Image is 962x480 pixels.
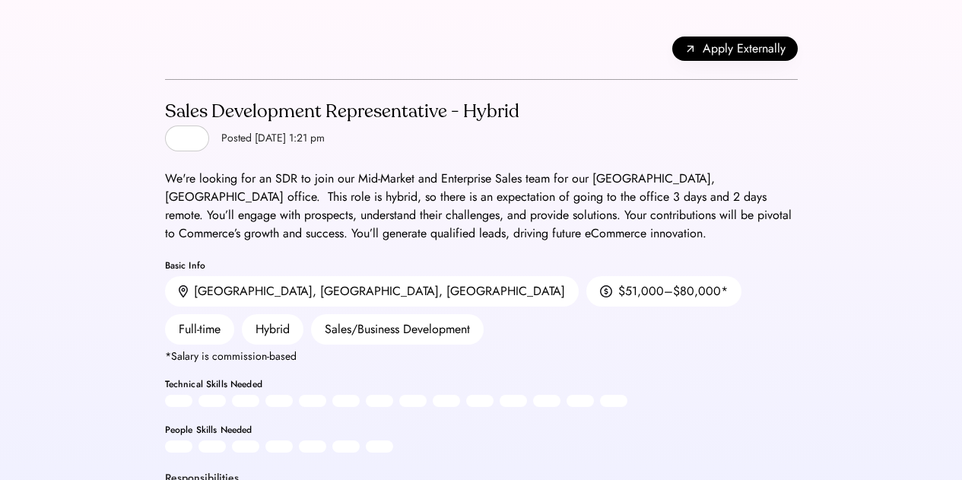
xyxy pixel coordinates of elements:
div: Full-time [165,314,234,345]
div: Basic Info [165,261,798,270]
img: location.svg [179,285,188,298]
button: Apply Externally [672,37,798,61]
div: People Skills Needed [165,425,798,434]
div: Sales Development Representative - Hybrid [165,100,519,124]
div: *Salary is commission-based [165,351,297,361]
span: Apply Externally [703,40,786,58]
div: Technical Skills Needed [165,380,798,389]
img: money.svg [600,285,612,298]
div: [GEOGRAPHIC_DATA], [GEOGRAPHIC_DATA], [GEOGRAPHIC_DATA] [194,282,565,300]
img: yH5BAEAAAAALAAAAAABAAEAAAIBRAA7 [175,129,193,148]
div: Posted [DATE] 1:21 pm [221,131,325,146]
div: Sales/Business Development [311,314,484,345]
div: Hybrid [242,314,303,345]
div: $51,000–$80,000 [618,282,721,300]
div: We're looking for an SDR to join our Mid-Market and Enterprise Sales team for our [GEOGRAPHIC_DAT... [165,170,798,243]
